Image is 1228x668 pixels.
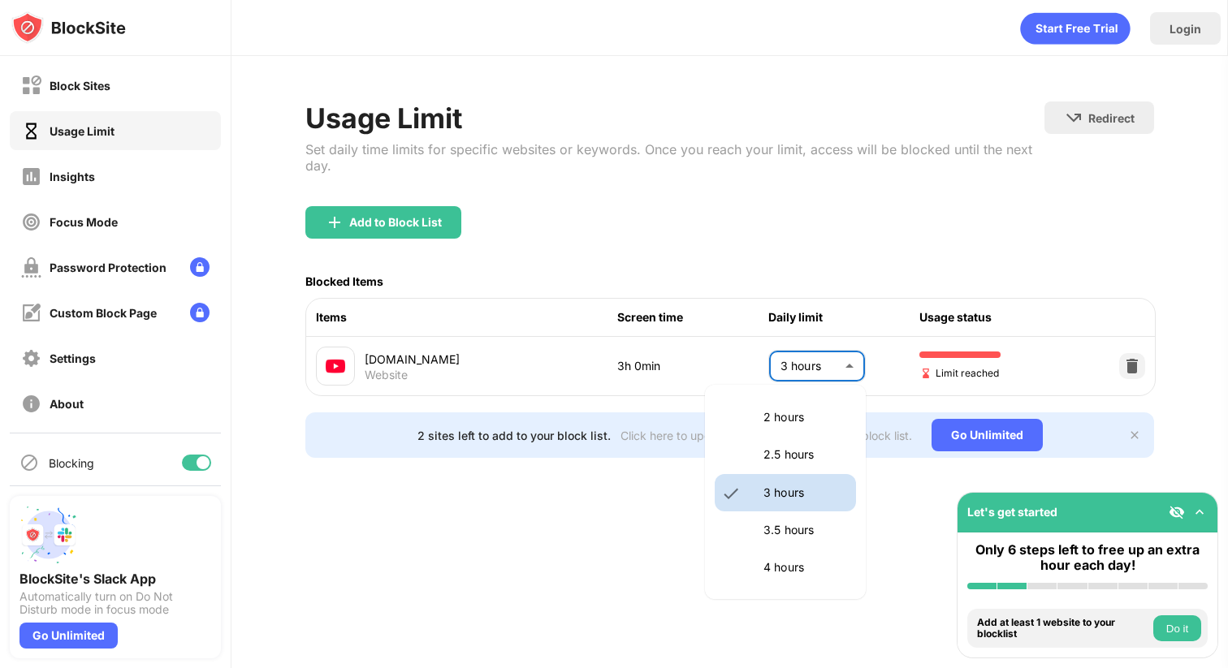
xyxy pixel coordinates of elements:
[763,484,846,502] p: 3 hours
[763,558,846,576] p: 4 hours
[763,446,846,463] p: 2.5 hours
[763,408,846,426] p: 2 hours
[763,521,846,539] p: 3.5 hours
[763,597,846,614] p: 4.5 hours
